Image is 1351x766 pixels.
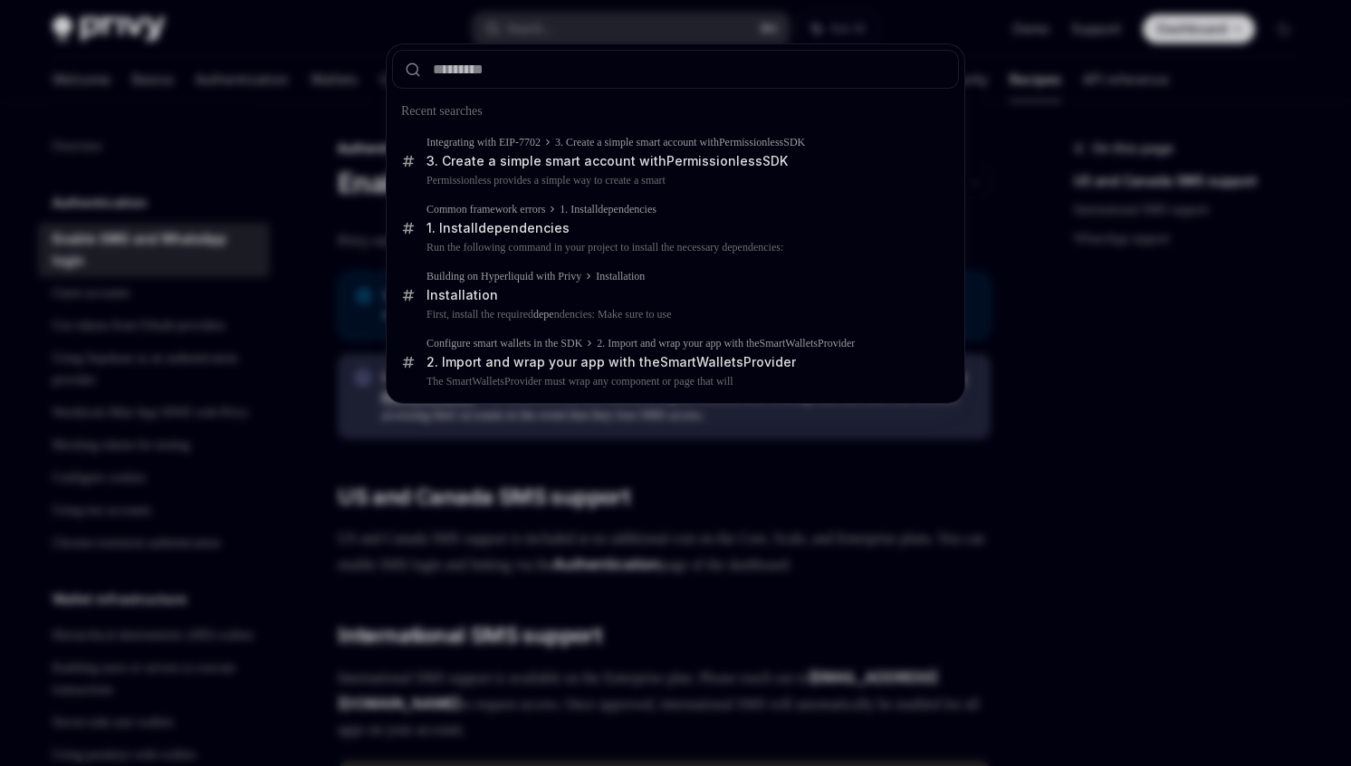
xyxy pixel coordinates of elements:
[426,354,796,370] div: 2. Import and wrap your app with the
[426,153,788,169] div: 3. Create a simple smart account with SDK
[596,269,645,283] div: Installation
[426,287,498,303] div: Installation
[719,136,783,148] b: Permissionless
[760,337,856,349] b: SmartWalletsProvider
[598,203,639,215] b: dependen
[426,269,581,283] div: Building on Hyperliquid with Privy
[555,135,805,149] div: 3. Create a simple smart account with SDK
[426,220,570,236] div: 1. Install cies
[426,336,582,350] div: Configure smart wallets in the SDK
[401,102,483,120] span: Recent searches
[426,240,921,254] p: Run the following command in your project to install the necessary dependencies:
[666,153,762,168] b: Permissionless
[660,354,796,369] b: SmartWalletsProvider
[478,220,543,235] b: dependen
[426,173,921,187] p: Permissionless provides a simple way to create a smart
[426,374,921,388] p: The SmartWalletsProvider must wrap any component or page that will
[597,336,855,350] div: 2. Import and wrap your app with the
[426,135,541,149] div: Integrating with EIP-7702
[560,202,656,216] div: 1. Install cies
[426,202,545,216] div: Common framework errors
[533,308,554,321] b: depe
[426,307,921,321] p: First, install the required ndencies: Make sure to use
